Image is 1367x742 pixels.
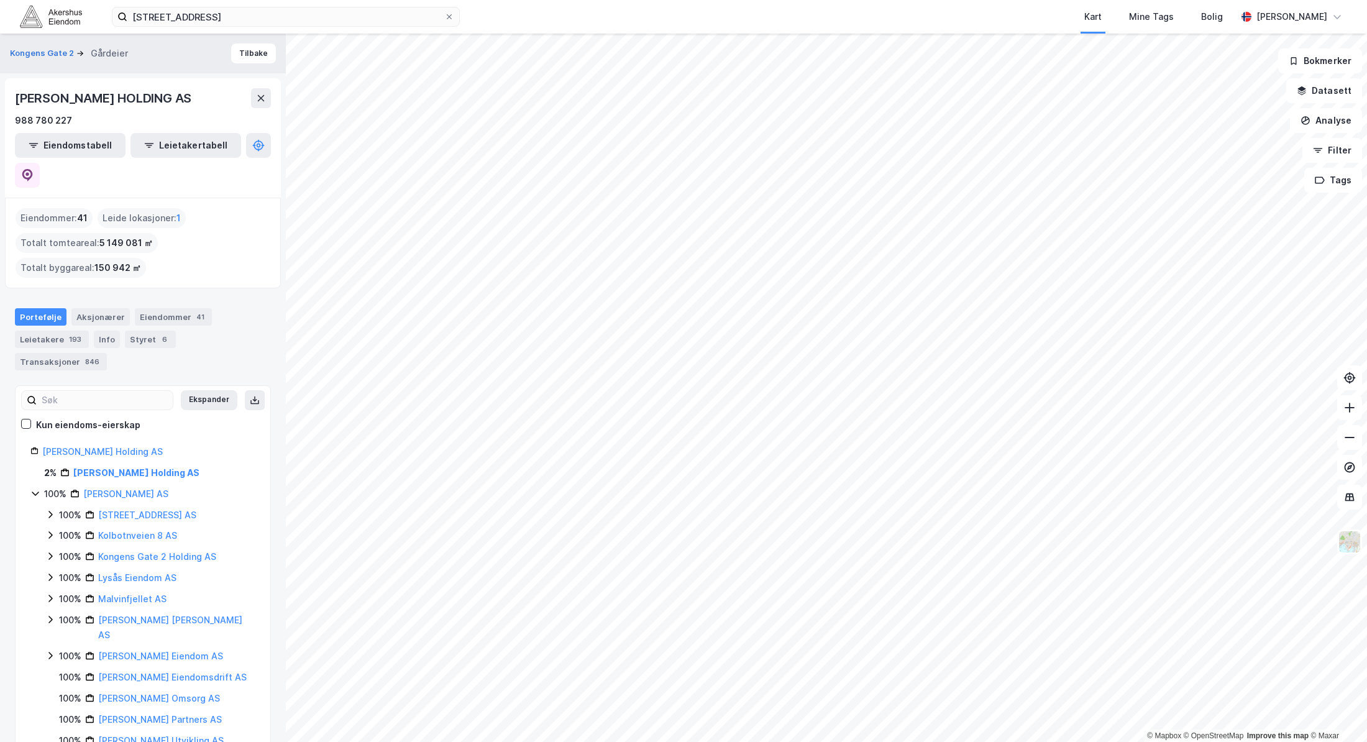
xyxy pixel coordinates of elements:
[1305,682,1367,742] div: Kontrollprogram for chat
[44,487,66,502] div: 100%
[176,211,181,226] span: 1
[125,331,176,348] div: Styret
[130,133,241,158] button: Leietakertabell
[99,236,153,250] span: 5 149 081 ㎡
[194,311,207,323] div: 41
[71,308,130,326] div: Aksjonærer
[98,651,223,661] a: [PERSON_NAME] Eiendom AS
[16,208,93,228] div: Eiendommer :
[98,714,222,725] a: [PERSON_NAME] Partners AS
[98,530,177,541] a: Kolbotnveien 8 AS
[83,488,168,499] a: [PERSON_NAME] AS
[42,446,163,457] a: [PERSON_NAME] Holding AS
[158,333,171,346] div: 6
[1129,9,1174,24] div: Mine Tags
[1147,731,1181,740] a: Mapbox
[1286,78,1362,103] button: Datasett
[91,46,128,61] div: Gårdeier
[1084,9,1102,24] div: Kart
[15,331,89,348] div: Leietakere
[36,418,140,433] div: Kun eiendoms-eierskap
[59,508,81,523] div: 100%
[77,211,88,226] span: 41
[1201,9,1223,24] div: Bolig
[10,47,76,60] button: Kongens Gate 2
[1290,108,1362,133] button: Analyse
[59,613,81,628] div: 100%
[181,390,237,410] button: Ekspander
[16,258,146,278] div: Totalt byggareal :
[59,549,81,564] div: 100%
[15,133,126,158] button: Eiendomstabell
[15,308,66,326] div: Portefølje
[59,670,81,685] div: 100%
[59,712,81,727] div: 100%
[20,6,82,27] img: akershus-eiendom-logo.9091f326c980b4bce74ccdd9f866810c.svg
[59,570,81,585] div: 100%
[231,44,276,63] button: Tilbake
[1338,530,1361,554] img: Z
[37,391,173,410] input: Søk
[98,672,247,682] a: [PERSON_NAME] Eiendomsdrift AS
[1247,731,1309,740] a: Improve this map
[98,593,167,604] a: Malvinfjellet AS
[98,693,220,703] a: [PERSON_NAME] Omsorg AS
[1256,9,1327,24] div: [PERSON_NAME]
[1278,48,1362,73] button: Bokmerker
[94,331,120,348] div: Info
[94,260,141,275] span: 150 942 ㎡
[1304,168,1362,193] button: Tags
[59,592,81,607] div: 100%
[1305,682,1367,742] iframe: Chat Widget
[15,353,107,370] div: Transaksjoner
[135,308,212,326] div: Eiendommer
[98,510,196,520] a: [STREET_ADDRESS] AS
[98,615,242,640] a: [PERSON_NAME] [PERSON_NAME] AS
[15,88,194,108] div: [PERSON_NAME] HOLDING AS
[59,649,81,664] div: 100%
[66,333,84,346] div: 193
[98,208,186,228] div: Leide lokasjoner :
[1184,731,1244,740] a: OpenStreetMap
[59,691,81,706] div: 100%
[127,7,444,26] input: Søk på adresse, matrikkel, gårdeiere, leietakere eller personer
[98,551,216,562] a: Kongens Gate 2 Holding AS
[44,465,57,480] div: 2%
[15,113,72,128] div: 988 780 227
[1302,138,1362,163] button: Filter
[59,528,81,543] div: 100%
[16,233,158,253] div: Totalt tomteareal :
[73,467,199,478] a: [PERSON_NAME] Holding AS
[83,355,102,368] div: 846
[98,572,176,583] a: Lysås Eiendom AS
